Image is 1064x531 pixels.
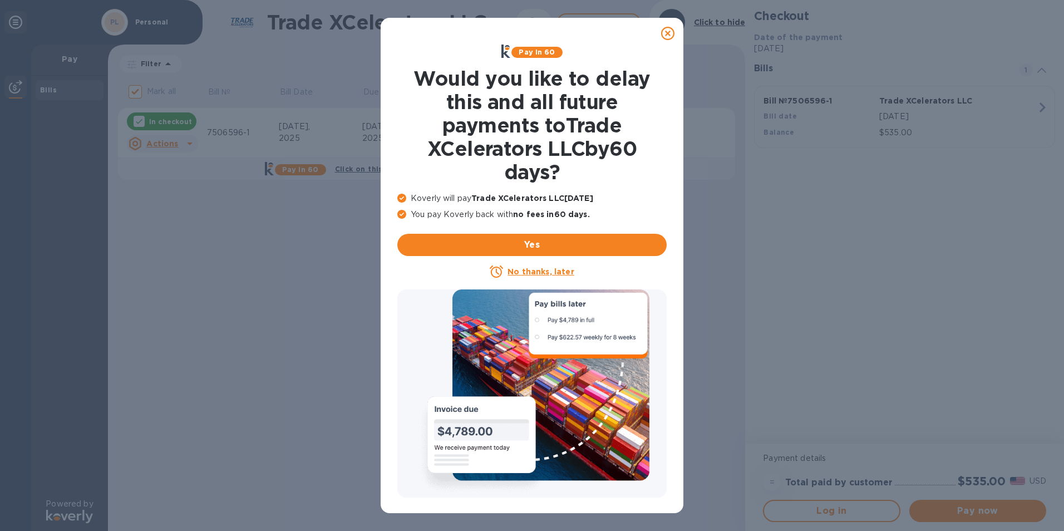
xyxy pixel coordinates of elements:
b: Pay in 60 [519,48,555,56]
button: Yes [397,234,667,256]
p: Koverly will pay [397,193,667,204]
h1: Would you like to delay this and all future payments to Trade XCelerators LLC by 60 days ? [397,67,667,184]
p: You pay Koverly back with [397,209,667,220]
b: Trade XCelerators LLC [DATE] [471,194,593,203]
b: no fees in 60 days . [513,210,589,219]
span: Yes [406,238,658,252]
u: No thanks, later [508,267,574,276]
